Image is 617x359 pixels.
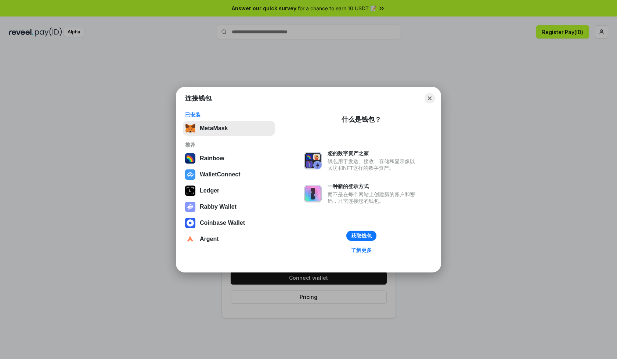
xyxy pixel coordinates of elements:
[328,191,419,204] div: 而不是在每个网站上创建新的账户和密码，只需连接您的钱包。
[185,142,273,148] div: 推荐
[346,231,376,241] button: 获取钱包
[185,234,195,244] img: svg+xml,%3Csvg%20width%3D%2228%22%20height%3D%2228%22%20viewBox%3D%220%200%2028%2028%22%20fill%3D...
[200,204,237,210] div: Rabby Wallet
[185,111,273,118] div: 已安装
[328,183,419,190] div: 一种新的登录方式
[185,94,212,103] h1: 连接钱包
[328,158,419,171] div: 钱包用于发送、接收、存储和显示像以太坊和NFT这样的数字资产。
[185,153,195,164] img: svg+xml,%3Csvg%20width%3D%22120%22%20height%3D%22120%22%20viewBox%3D%220%200%20120%20120%22%20fil...
[185,202,195,212] img: svg+xml,%3Csvg%20xmlns%3D%22http%3A%2F%2Fwww.w3.org%2F2000%2Fsvg%22%20fill%3D%22none%22%20viewBox...
[183,167,275,182] button: WalletConnect
[183,151,275,166] button: Rainbow
[185,169,195,180] img: svg+xml,%3Csvg%20width%3D%2228%22%20height%3D%2228%22%20viewBox%3D%220%200%2028%2028%22%20fill%3D...
[200,220,245,226] div: Coinbase Wallet
[200,125,228,132] div: MetaMask
[304,152,322,169] img: svg+xml,%3Csvg%20xmlns%3D%22http%3A%2F%2Fwww.w3.org%2F2000%2Fsvg%22%20fill%3D%22none%22%20viewBox...
[183,232,275,246] button: Argent
[342,115,381,124] div: 什么是钱包？
[183,199,275,214] button: Rabby Wallet
[351,232,372,239] div: 获取钱包
[200,171,241,178] div: WalletConnect
[425,93,435,103] button: Close
[200,236,219,242] div: Argent
[347,245,376,255] a: 了解更多
[304,185,322,202] img: svg+xml,%3Csvg%20xmlns%3D%22http%3A%2F%2Fwww.w3.org%2F2000%2Fsvg%22%20fill%3D%22none%22%20viewBox...
[185,123,195,133] img: svg+xml,%3Csvg%20fill%3D%22none%22%20height%3D%2233%22%20viewBox%3D%220%200%2035%2033%22%20width%...
[200,187,219,194] div: Ledger
[328,150,419,157] div: 您的数字资产之家
[200,155,224,162] div: Rainbow
[183,121,275,136] button: MetaMask
[185,218,195,228] img: svg+xml,%3Csvg%20width%3D%2228%22%20height%3D%2228%22%20viewBox%3D%220%200%2028%2028%22%20fill%3D...
[185,186,195,196] img: svg+xml,%3Csvg%20xmlns%3D%22http%3A%2F%2Fwww.w3.org%2F2000%2Fsvg%22%20width%3D%2228%22%20height%3...
[183,183,275,198] button: Ledger
[183,216,275,230] button: Coinbase Wallet
[351,247,372,253] div: 了解更多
